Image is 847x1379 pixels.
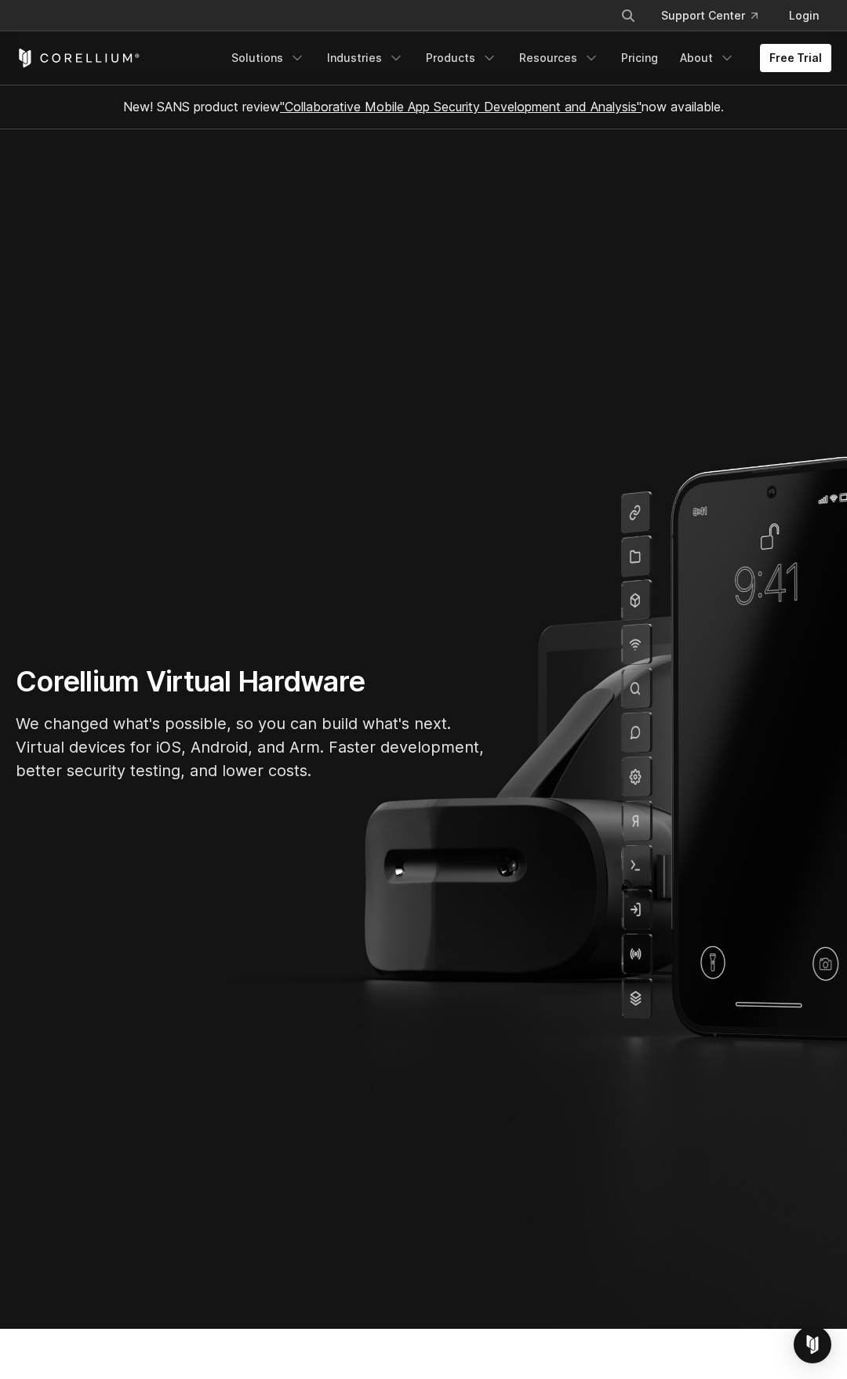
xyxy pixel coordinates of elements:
button: Search [614,2,642,30]
p: We changed what's possible, so you can build what's next. Virtual devices for iOS, Android, and A... [16,712,486,782]
a: Support Center [649,2,770,30]
a: Login [776,2,831,30]
span: New! SANS product review now available. [123,99,724,114]
a: About [671,44,744,72]
a: Resources [510,44,609,72]
a: Pricing [612,44,667,72]
a: Free Trial [760,44,831,72]
div: Navigation Menu [222,44,831,72]
div: Navigation Menu [602,2,831,30]
h1: Corellium Virtual Hardware [16,664,486,699]
a: Solutions [222,44,314,72]
a: Industries [318,44,413,72]
a: "Collaborative Mobile App Security Development and Analysis" [280,99,642,114]
div: Open Intercom Messenger [794,1326,831,1363]
a: Corellium Home [16,49,140,67]
a: Products [416,44,507,72]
